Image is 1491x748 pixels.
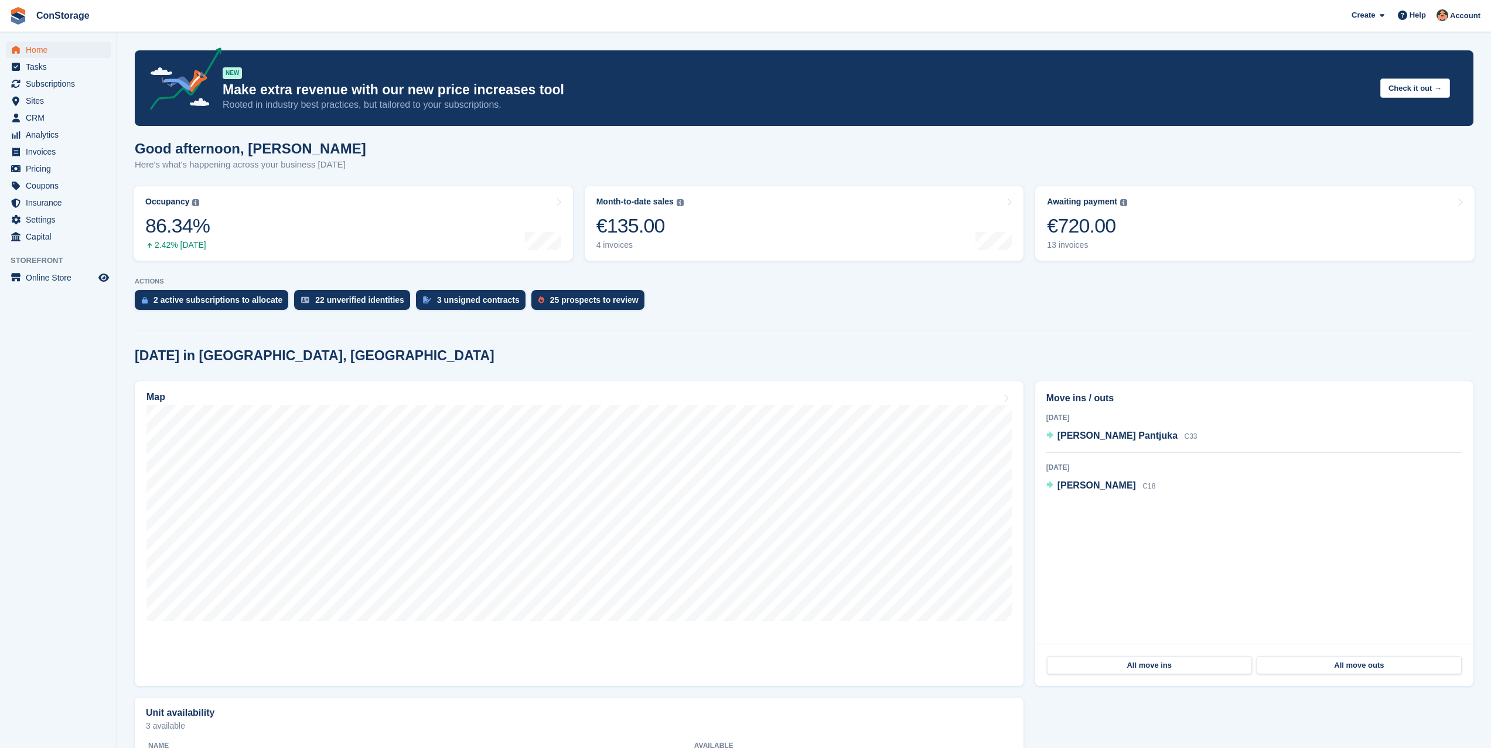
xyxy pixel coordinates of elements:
[135,381,1023,686] a: Map
[26,144,96,160] span: Invoices
[6,160,111,177] a: menu
[223,81,1371,98] p: Make extra revenue with our new price increases tool
[26,228,96,245] span: Capital
[1057,431,1178,440] span: [PERSON_NAME] Pantjuka
[1142,482,1155,490] span: C18
[585,186,1024,261] a: Month-to-date sales €135.00 4 invoices
[223,98,1371,111] p: Rooted in industry best practices, but tailored to your subscriptions.
[26,269,96,286] span: Online Store
[134,186,573,261] a: Occupancy 86.34% 2.42% [DATE]
[1450,10,1480,22] span: Account
[531,290,650,316] a: 25 prospects to review
[26,127,96,143] span: Analytics
[135,141,366,156] h1: Good afternoon, [PERSON_NAME]
[596,197,674,207] div: Month-to-date sales
[26,177,96,194] span: Coupons
[1046,391,1462,405] h2: Move ins / outs
[596,240,684,250] div: 4 invoices
[135,348,494,364] h2: [DATE] in [GEOGRAPHIC_DATA], [GEOGRAPHIC_DATA]
[135,290,294,316] a: 2 active subscriptions to allocate
[1120,199,1127,206] img: icon-info-grey-7440780725fd019a000dd9b08b2336e03edf1995a4989e88bcd33f0948082b44.svg
[550,295,639,305] div: 25 prospects to review
[423,296,431,303] img: contract_signature_icon-13c848040528278c33f63329250d36e43548de30e8caae1d1a13099fd9432cc5.svg
[596,214,684,238] div: €135.00
[145,197,189,207] div: Occupancy
[135,278,1473,285] p: ACTIONS
[1047,214,1127,238] div: €720.00
[1046,412,1462,423] div: [DATE]
[1046,429,1197,444] a: [PERSON_NAME] Pantjuka С33
[1047,656,1252,675] a: All move ins
[11,255,117,267] span: Storefront
[301,296,309,303] img: verify_identity-adf6edd0f0f0b5bbfe63781bf79b02c33cf7c696d77639b501bdc392416b5a36.svg
[140,47,222,114] img: price-adjustments-announcement-icon-8257ccfd72463d97f412b2fc003d46551f7dbcb40ab6d574587a9cd5c0d94...
[26,93,96,109] span: Sites
[26,76,96,92] span: Subscriptions
[6,110,111,126] a: menu
[223,67,242,79] div: NEW
[153,295,282,305] div: 2 active subscriptions to allocate
[1047,197,1117,207] div: Awaiting payment
[6,228,111,245] a: menu
[6,269,111,286] a: menu
[6,127,111,143] a: menu
[142,296,148,304] img: active_subscription_to_allocate_icon-d502201f5373d7db506a760aba3b589e785aa758c864c3986d89f69b8ff3...
[26,211,96,228] span: Settings
[6,59,111,75] a: menu
[26,59,96,75] span: Tasks
[1184,432,1197,440] span: С33
[1257,656,1462,675] a: All move outs
[1035,186,1475,261] a: Awaiting payment €720.00 13 invoices
[6,177,111,194] a: menu
[1047,240,1127,250] div: 13 invoices
[6,93,111,109] a: menu
[145,214,210,238] div: 86.34%
[1352,9,1375,21] span: Create
[294,290,416,316] a: 22 unverified identities
[1046,462,1462,473] div: [DATE]
[26,194,96,211] span: Insurance
[32,6,94,25] a: ConStorage
[9,7,27,25] img: stora-icon-8386f47178a22dfd0bd8f6a31ec36ba5ce8667c1dd55bd0f319d3a0aa187defe.svg
[146,392,165,402] h2: Map
[1046,479,1156,494] a: [PERSON_NAME] C18
[677,199,684,206] img: icon-info-grey-7440780725fd019a000dd9b08b2336e03edf1995a4989e88bcd33f0948082b44.svg
[26,110,96,126] span: CRM
[6,211,111,228] a: menu
[1410,9,1426,21] span: Help
[145,240,210,250] div: 2.42% [DATE]
[26,160,96,177] span: Pricing
[6,144,111,160] a: menu
[315,295,404,305] div: 22 unverified identities
[416,290,531,316] a: 3 unsigned contracts
[437,295,520,305] div: 3 unsigned contracts
[1380,78,1450,98] button: Check it out →
[135,158,366,172] p: Here's what's happening across your business [DATE]
[97,271,111,285] a: Preview store
[26,42,96,58] span: Home
[6,42,111,58] a: menu
[146,722,1012,730] p: 3 available
[192,199,199,206] img: icon-info-grey-7440780725fd019a000dd9b08b2336e03edf1995a4989e88bcd33f0948082b44.svg
[6,76,111,92] a: menu
[538,296,544,303] img: prospect-51fa495bee0391a8d652442698ab0144808aea92771e9ea1ae160a38d050c398.svg
[146,708,214,718] h2: Unit availability
[1057,480,1136,490] span: [PERSON_NAME]
[6,194,111,211] a: menu
[1437,9,1448,21] img: Rena Aslanova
